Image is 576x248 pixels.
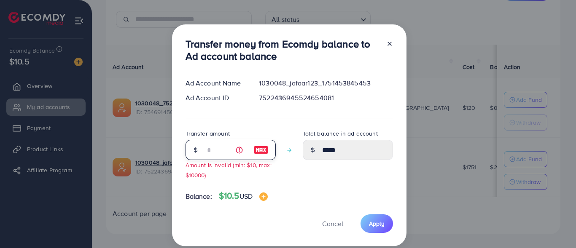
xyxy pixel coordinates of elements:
[259,192,268,201] img: image
[252,78,399,88] div: 1030048_jafaar123_1751453845453
[252,93,399,103] div: 7522436945524654081
[179,93,253,103] div: Ad Account ID
[369,219,385,228] span: Apply
[240,192,253,201] span: USD
[219,191,268,201] h4: $10.5
[312,214,354,232] button: Cancel
[186,38,380,62] h3: Transfer money from Ecomdy balance to Ad account balance
[179,78,253,88] div: Ad Account Name
[186,129,230,138] label: Transfer amount
[186,192,212,201] span: Balance:
[540,210,570,242] iframe: Chat
[253,145,269,155] img: image
[322,219,343,228] span: Cancel
[361,214,393,232] button: Apply
[303,129,378,138] label: Total balance in ad account
[186,161,272,179] small: Amount is invalid (min: $10, max: $10000)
